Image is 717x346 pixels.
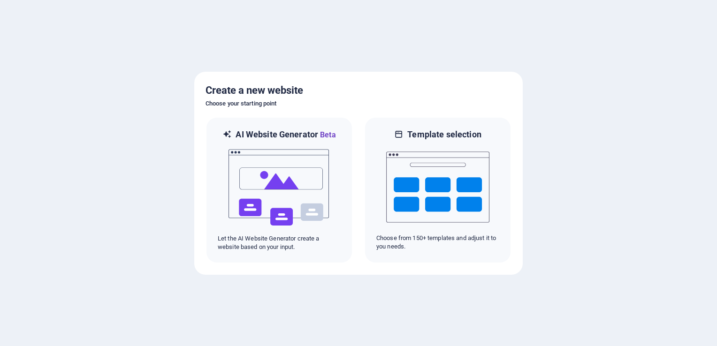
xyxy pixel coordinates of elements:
h6: Choose your starting point [206,98,511,109]
div: Template selectionChoose from 150+ templates and adjust it to you needs. [364,117,511,263]
h6: AI Website Generator [236,129,336,141]
p: Let the AI Website Generator create a website based on your input. [218,234,341,251]
div: AI Website GeneratorBetaaiLet the AI Website Generator create a website based on your input. [206,117,353,263]
h6: Template selection [407,129,481,140]
h5: Create a new website [206,83,511,98]
p: Choose from 150+ templates and adjust it to you needs. [376,234,499,251]
span: Beta [318,130,336,139]
img: ai [228,141,331,234]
